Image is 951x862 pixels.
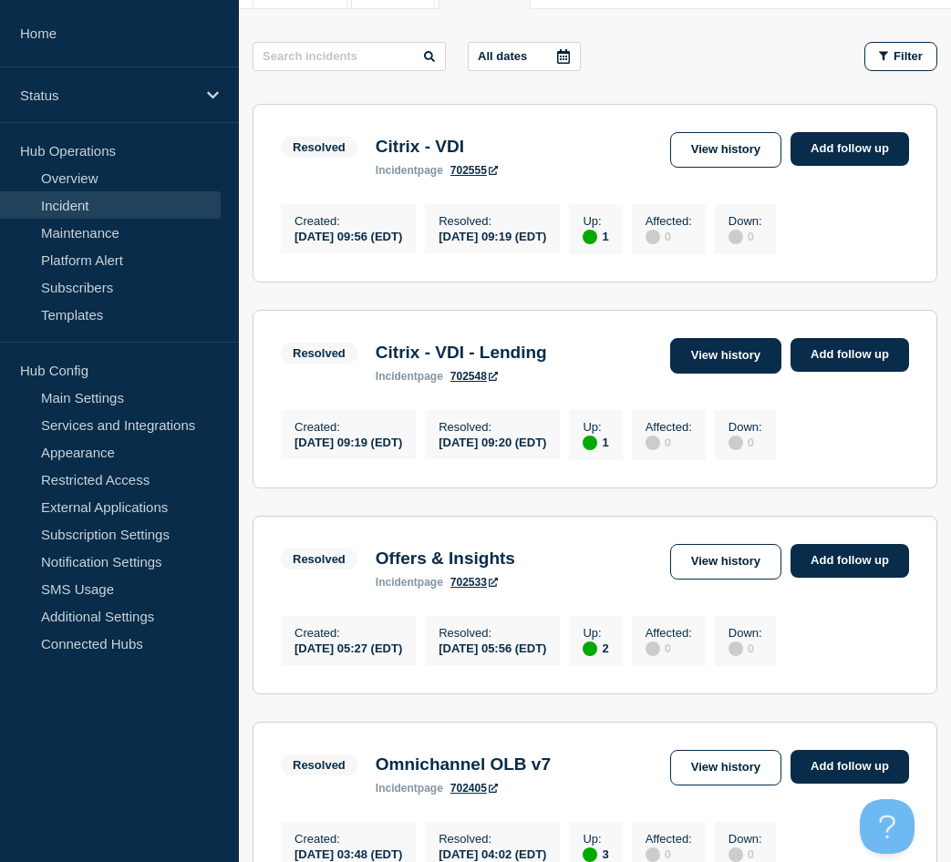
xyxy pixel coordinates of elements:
[583,832,608,846] p: Up :
[253,42,446,71] input: Search incidents
[295,228,402,243] div: [DATE] 09:56 (EDT)
[281,549,357,570] span: Resolved
[376,782,443,795] p: page
[281,343,357,364] span: Resolved
[376,343,547,363] h3: Citrix - VDI - Lending
[376,576,418,589] span: incident
[583,847,597,862] div: up
[376,370,418,383] span: incident
[450,576,498,589] a: 702533
[583,641,597,656] div: up
[295,214,402,228] p: Created :
[439,626,546,640] p: Resolved :
[376,164,418,177] span: incident
[729,228,762,244] div: 0
[295,846,402,861] div: [DATE] 03:48 (EDT)
[646,228,692,244] div: 0
[439,640,546,655] div: [DATE] 05:56 (EDT)
[646,832,692,846] p: Affected :
[894,49,923,63] span: Filter
[729,626,762,640] p: Down :
[439,434,546,449] div: [DATE] 09:20 (EDT)
[791,132,909,166] a: Add follow up
[646,436,660,450] div: disabled
[864,42,937,71] button: Filter
[295,832,402,846] p: Created :
[376,576,443,589] p: page
[439,846,546,861] div: [DATE] 04:02 (EDT)
[583,436,597,450] div: up
[295,420,402,434] p: Created :
[670,544,781,580] a: View history
[646,846,692,862] div: 0
[583,626,608,640] p: Up :
[478,49,527,63] p: All dates
[670,132,781,168] a: View history
[729,640,762,656] div: 0
[646,641,660,656] div: disabled
[439,832,546,846] p: Resolved :
[729,846,762,862] div: 0
[450,164,498,177] a: 702555
[281,754,357,775] span: Resolved
[468,42,581,71] button: All dates
[646,420,692,434] p: Affected :
[450,370,498,383] a: 702548
[583,420,608,434] p: Up :
[439,228,546,243] div: [DATE] 09:19 (EDT)
[583,846,608,862] div: 3
[376,549,515,569] h3: Offers & Insights
[791,338,909,372] a: Add follow up
[376,370,443,383] p: page
[646,626,692,640] p: Affected :
[729,434,762,450] div: 0
[646,640,692,656] div: 0
[729,436,743,450] div: disabled
[646,434,692,450] div: 0
[583,434,608,450] div: 1
[439,214,546,228] p: Resolved :
[281,137,357,158] span: Resolved
[583,214,608,228] p: Up :
[670,338,781,374] a: View history
[376,137,498,157] h3: Citrix - VDI
[729,230,743,244] div: disabled
[646,214,692,228] p: Affected :
[450,782,498,795] a: 702405
[376,754,551,775] h3: Omnichannel OLB v7
[729,832,762,846] p: Down :
[583,640,608,656] div: 2
[583,230,597,244] div: up
[791,544,909,578] a: Add follow up
[376,164,443,177] p: page
[20,87,195,103] p: Status
[295,626,402,640] p: Created :
[729,641,743,656] div: disabled
[295,640,402,655] div: [DATE] 05:27 (EDT)
[439,420,546,434] p: Resolved :
[729,214,762,228] p: Down :
[729,847,743,862] div: disabled
[791,750,909,784] a: Add follow up
[646,847,660,862] div: disabled
[376,782,418,795] span: incident
[670,750,781,785] a: View history
[729,420,762,434] p: Down :
[860,799,915,854] iframe: Help Scout Beacon - Open
[583,228,608,244] div: 1
[295,434,402,449] div: [DATE] 09:19 (EDT)
[646,230,660,244] div: disabled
